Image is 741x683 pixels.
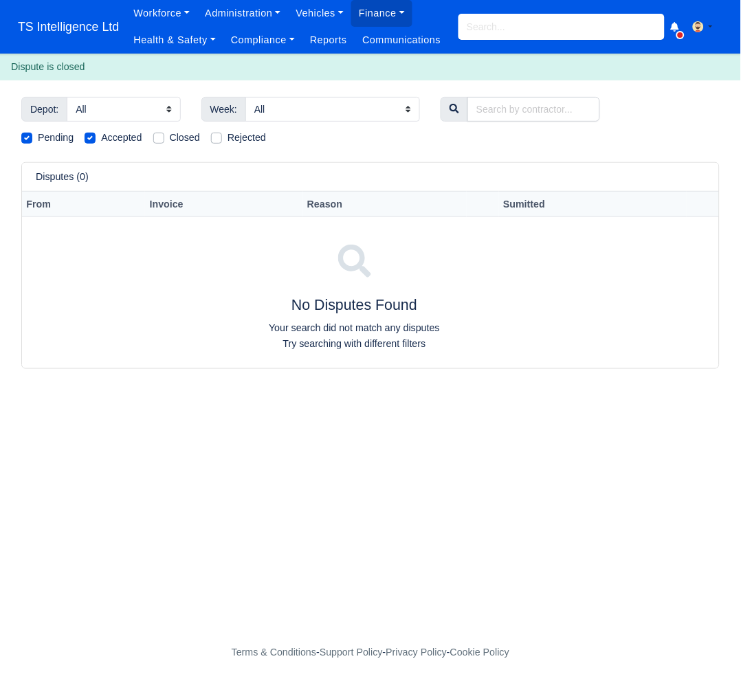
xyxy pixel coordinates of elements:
a: TS Intelligence Ltd [11,14,126,41]
div: No Disputes Found [27,234,681,352]
label: Accepted [101,130,142,146]
a: Support Policy [320,647,383,658]
label: Rejected [228,130,266,146]
span: Week: [201,97,246,122]
a: Cookie Policy [450,647,509,658]
th: Sumitted [499,192,687,217]
span: TS Intelligence Ltd [11,13,126,41]
a: Health & Safety [126,27,223,54]
h6: Disputes (0) [36,171,89,183]
input: Search by contractor... [467,97,600,122]
th: From [22,192,145,217]
th: Invoice [145,192,302,217]
label: Closed [170,130,200,146]
a: Communications [355,27,449,54]
p: Your search did not match any disputes Try searching with different filters [27,320,681,352]
a: Compliance [223,27,302,54]
input: Search... [458,14,665,40]
a: Privacy Policy [386,647,447,658]
a: Terms & Conditions [232,647,316,658]
div: - - - [41,645,700,661]
label: Pending [38,130,74,146]
a: Reports [302,27,355,54]
th: Reason [303,192,467,217]
span: Depot: [21,97,67,122]
h4: No Disputes Found [27,297,681,315]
